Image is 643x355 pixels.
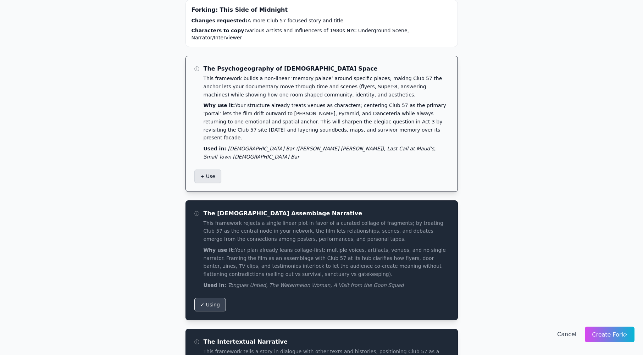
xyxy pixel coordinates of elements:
strong: Characters to copy: [192,28,246,33]
strong: Used in: [204,146,226,151]
p: Your plan already leans collage-first: multiple voices, artifacts, venues, and no single narrator... [204,246,449,278]
span: › [625,331,627,338]
span: ⓘ [194,209,199,216]
p: Various Artists and Influencers of 1980s NYC Underground Scene, Narrator/Interviewer [192,27,452,41]
h3: The Psychogeography of [DEMOGRAPHIC_DATA] Space [204,65,449,73]
p: This framework builds a non-linear ‘memory palace’ around specific places; making Club 57 the anc... [204,74,449,99]
span: ⓘ [194,65,199,72]
i: Tongues Untied, The Watermelon Woman, A Visit from the Goon Squad [228,282,404,288]
strong: Changes requested: [192,18,248,23]
button: Create Fork› [585,327,634,342]
h3: Forking: This Side of Midnight [192,6,452,14]
strong: Why use it: [204,102,235,108]
strong: Why use it: [204,247,235,253]
p: This framework rejects a single linear plot in favor of a curated collage of fragments; by treati... [204,219,449,243]
span: ⓘ [194,338,199,345]
i: [DEMOGRAPHIC_DATA] Bar ([PERSON_NAME] [PERSON_NAME]), Last Call at Maud’s, Small Town [DEMOGRAPHI... [204,146,436,160]
span: + Use [200,173,215,180]
p: A more Club 57 focused story and title [192,17,452,24]
h3: The [DEMOGRAPHIC_DATA] Assemblage Narrative [204,209,449,218]
p: Your structure already treats venues as characters; centering Club 57 as the primary ‘portal’ let... [204,101,449,142]
button: ✓ Using [194,298,226,311]
button: Cancel [557,330,576,339]
span: ✓ Using [200,301,220,308]
h3: The Intertextual Narrative [204,338,449,346]
span: Create Fork [592,331,627,338]
button: + Use [194,170,221,183]
strong: Used in: [204,282,226,288]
